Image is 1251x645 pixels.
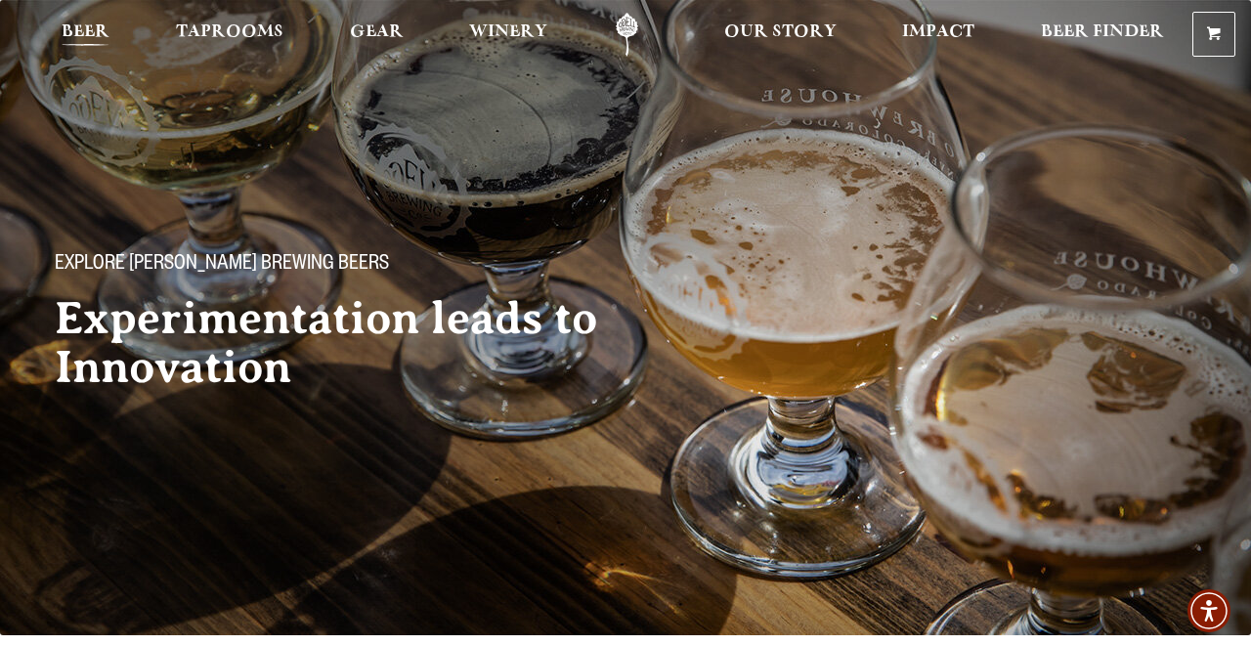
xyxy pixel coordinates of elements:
span: Our Story [724,24,837,40]
span: Explore [PERSON_NAME] Brewing Beers [55,253,389,279]
a: Winery [456,13,560,57]
a: Beer Finder [1028,13,1177,57]
h2: Experimentation leads to Innovation [55,294,665,392]
a: Impact [889,13,987,57]
span: Winery [469,24,547,40]
span: Beer [62,24,109,40]
a: Beer [49,13,122,57]
a: Gear [337,13,416,57]
a: Our Story [712,13,849,57]
span: Impact [902,24,974,40]
a: Taprooms [163,13,296,57]
div: Accessibility Menu [1187,589,1230,632]
a: Odell Home [590,13,664,57]
span: Beer Finder [1041,24,1164,40]
span: Gear [350,24,404,40]
span: Taprooms [176,24,283,40]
